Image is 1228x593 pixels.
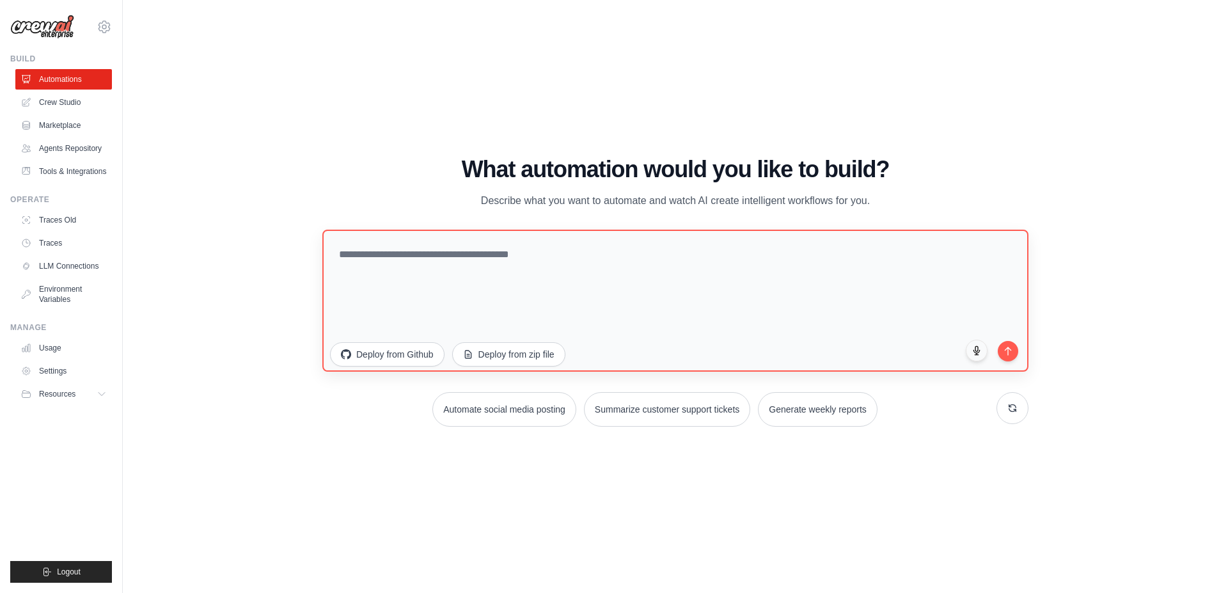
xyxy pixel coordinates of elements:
a: Traces Old [15,210,112,230]
a: LLM Connections [15,256,112,276]
a: Usage [15,338,112,358]
button: Resources [15,384,112,404]
button: Automate social media posting [432,392,576,427]
a: Agents Repository [15,138,112,159]
span: Logout [57,567,81,577]
div: Chatt-widget [1164,532,1228,593]
button: Generate weekly reports [758,392,878,427]
button: Deploy from zip file [452,342,565,367]
span: Resources [39,389,75,399]
h1: What automation would you like to build? [322,157,1028,182]
div: Build [10,54,112,64]
a: Traces [15,233,112,253]
div: Manage [10,322,112,333]
div: Operate [10,194,112,205]
a: Crew Studio [15,92,112,113]
a: Marketplace [15,115,112,136]
iframe: Chat Widget [1164,532,1228,593]
p: Describe what you want to automate and watch AI create intelligent workflows for you. [460,193,890,209]
button: Logout [10,561,112,583]
button: Deploy from Github [330,342,445,367]
img: Logo [10,15,74,39]
a: Environment Variables [15,279,112,310]
button: Summarize customer support tickets [584,392,750,427]
a: Automations [15,69,112,90]
a: Tools & Integrations [15,161,112,182]
a: Settings [15,361,112,381]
